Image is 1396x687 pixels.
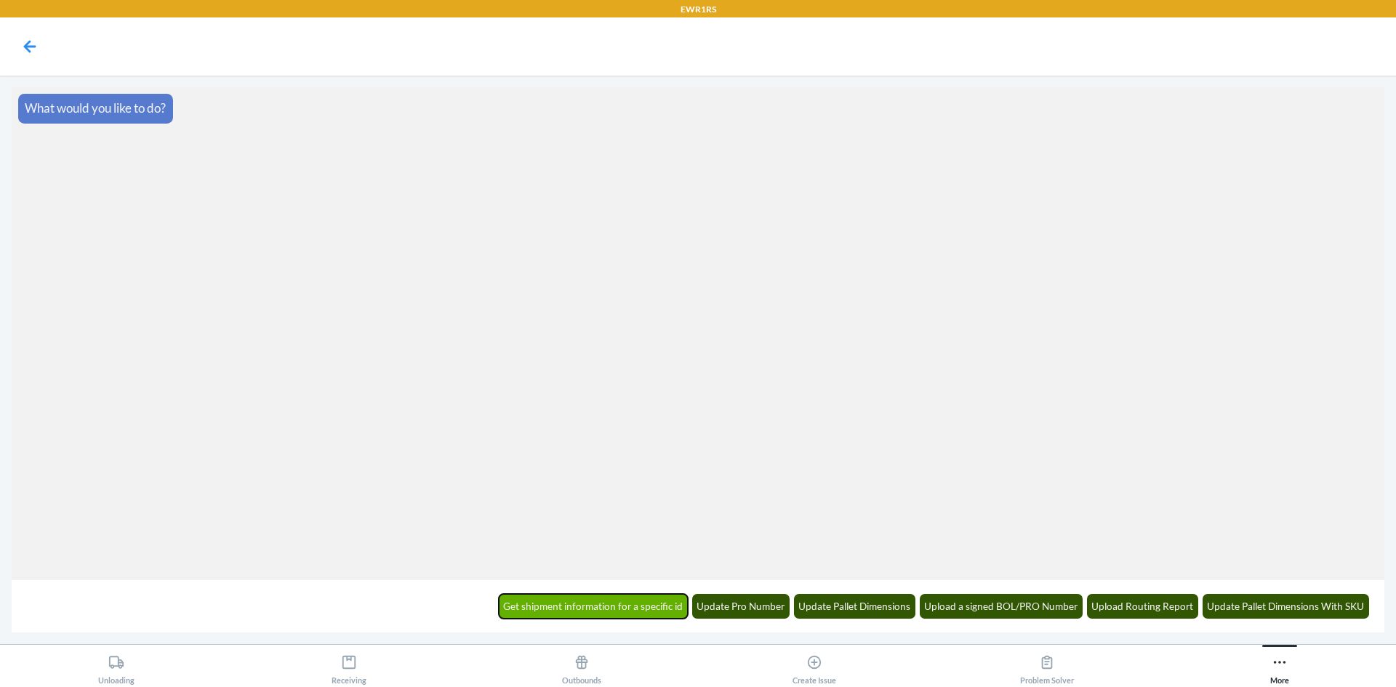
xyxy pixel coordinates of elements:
div: Unloading [98,648,135,685]
p: EWR1RS [681,3,716,16]
div: Receiving [332,648,366,685]
button: Create Issue [698,645,931,685]
button: Receiving [233,645,465,685]
button: Update Pallet Dimensions [794,594,916,619]
p: What would you like to do? [25,99,166,118]
button: Upload Routing Report [1087,594,1199,619]
div: Outbounds [562,648,601,685]
button: Upload a signed BOL/PRO Number [920,594,1083,619]
button: Outbounds [465,645,698,685]
div: Problem Solver [1020,648,1074,685]
div: More [1270,648,1289,685]
button: Problem Solver [931,645,1163,685]
button: More [1163,645,1396,685]
div: Create Issue [793,648,836,685]
button: Update Pallet Dimensions With SKU [1203,594,1370,619]
button: Update Pro Number [692,594,790,619]
button: Get shipment information for a specific id [499,594,689,619]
